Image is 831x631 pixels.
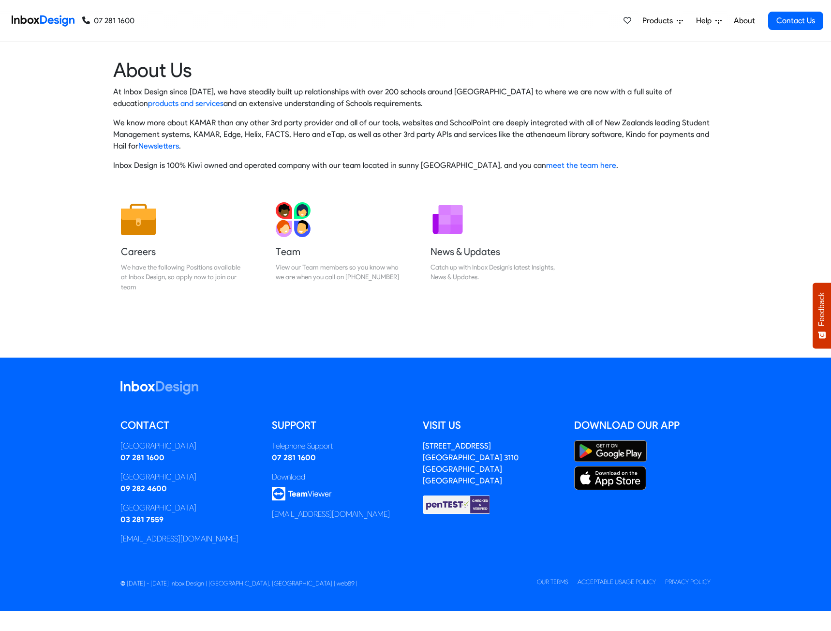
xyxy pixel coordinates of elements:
h5: Download our App [574,418,711,433]
img: 2022_01_12_icon_newsletter.svg [430,202,465,237]
a: Team View our Team members so you know who we are when you call on [PHONE_NUMBER] [268,195,408,300]
h5: News & Updates [430,245,555,258]
img: 2022_01_13_icon_job.svg [121,202,156,237]
img: logo_inboxdesign_white.svg [120,381,198,395]
a: Help [692,11,726,30]
a: [EMAIL_ADDRESS][DOMAIN_NAME] [272,510,390,519]
span: Products [642,15,677,27]
a: 07 281 1600 [82,15,134,27]
a: 07 281 1600 [272,453,316,462]
address: [STREET_ADDRESS] [GEOGRAPHIC_DATA] 3110 [GEOGRAPHIC_DATA] [GEOGRAPHIC_DATA] [423,441,519,485]
span: © [DATE] - [DATE] Inbox Design | [GEOGRAPHIC_DATA], [GEOGRAPHIC_DATA] | web89 | [120,580,357,587]
img: logo_teamviewer.svg [272,487,332,501]
div: [GEOGRAPHIC_DATA] [120,502,257,514]
div: View our Team members so you know who we are when you call on [PHONE_NUMBER] [276,262,401,282]
a: [EMAIL_ADDRESS][DOMAIN_NAME] [120,534,238,543]
p: Inbox Design is 100% Kiwi owned and operated company with our team located in sunny [GEOGRAPHIC_D... [113,160,718,171]
img: Apple App Store [574,466,647,490]
a: About [731,11,757,30]
img: Google Play Store [574,440,647,462]
h5: Contact [120,418,257,433]
div: [GEOGRAPHIC_DATA] [120,440,257,452]
img: 2022_01_13_icon_team.svg [276,202,311,237]
button: Feedback - Show survey [813,283,831,348]
span: Help [696,15,715,27]
div: [GEOGRAPHIC_DATA] [120,471,257,483]
img: Checked & Verified by penTEST [423,495,490,515]
a: Newsletters [138,141,179,150]
a: 09 282 4600 [120,484,167,493]
p: At Inbox Design since [DATE], we have steadily built up relationships with over 200 schools aroun... [113,86,718,109]
a: 07 281 1600 [120,453,164,462]
a: Acceptable Usage Policy [578,578,656,586]
h5: Support [272,418,409,433]
a: Contact Us [768,12,823,30]
h5: Team [276,245,401,258]
div: Download [272,471,409,483]
a: [STREET_ADDRESS][GEOGRAPHIC_DATA] 3110[GEOGRAPHIC_DATA][GEOGRAPHIC_DATA] [423,441,519,485]
div: Catch up with Inbox Design's latest Insights, News & Updates. [430,262,555,282]
a: 03 281 7559 [120,515,163,524]
div: We have the following Positions available at Inbox Design, so apply now to join our team [121,262,246,292]
a: Checked & Verified by penTEST [423,499,490,508]
h5: Visit us [423,418,560,433]
a: News & Updates Catch up with Inbox Design's latest Insights, News & Updates. [423,195,563,300]
a: Privacy Policy [665,578,711,586]
a: Careers We have the following Positions available at Inbox Design, so apply now to join our team [113,195,253,300]
a: Our Terms [537,578,568,586]
span: Feedback [817,292,826,326]
heading: About Us [113,58,718,82]
a: Products [638,11,687,30]
p: We know more about KAMAR than any other 3rd party provider and all of our tools, websites and Sch... [113,117,718,152]
h5: Careers [121,245,246,258]
a: meet the team here [546,161,616,170]
div: Telephone Support [272,440,409,452]
a: products and services [148,99,223,108]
